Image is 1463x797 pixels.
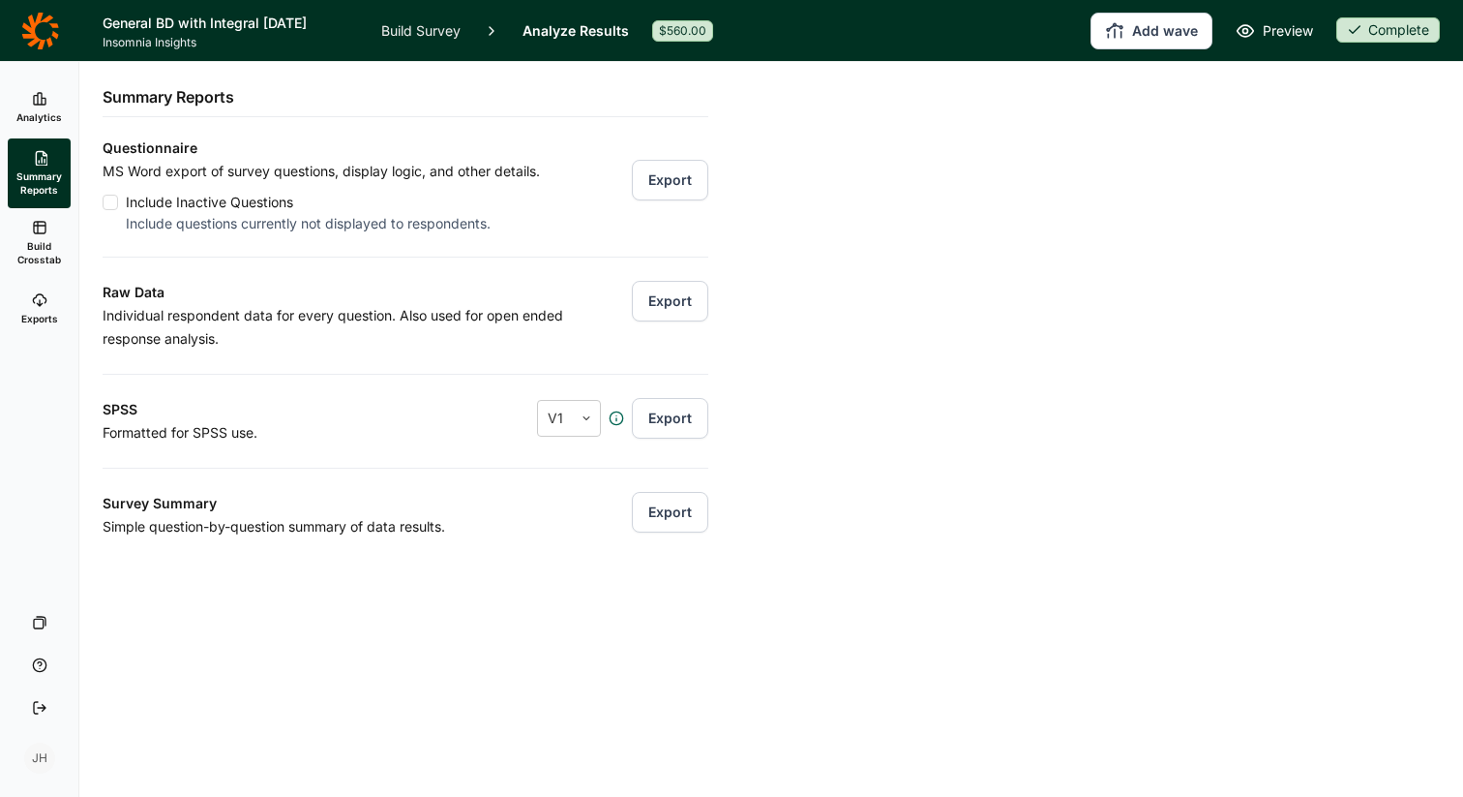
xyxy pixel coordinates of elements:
[1090,13,1212,49] button: Add wave
[103,281,565,304] h3: Raw Data
[8,77,71,138] a: Analytics
[103,85,234,108] h2: Summary Reports
[126,191,540,214] div: Include Inactive Questions
[103,137,708,160] h3: Questionnaire
[103,398,433,421] h3: SPSS
[652,20,713,42] div: $560.00
[632,492,708,533] button: Export
[103,160,540,183] p: MS Word export of survey questions, display logic, and other details.
[103,304,565,351] p: Individual respondent data for every question. Also used for open ended response analysis.
[1336,17,1440,45] button: Complete
[103,492,588,515] h3: Survey Summary
[126,214,540,233] div: Include questions currently not displayed to respondents.
[8,138,71,208] a: Summary Reports
[632,398,708,439] button: Export
[15,169,63,197] span: Summary Reports
[8,208,71,278] a: Build Crosstab
[16,110,62,124] span: Analytics
[1336,17,1440,43] div: Complete
[632,160,708,200] button: Export
[24,743,55,774] div: JH
[103,12,358,35] h1: General BD with Integral [DATE]
[1263,19,1313,43] span: Preview
[1236,19,1313,43] a: Preview
[15,239,63,266] span: Build Crosstab
[103,515,588,538] p: Simple question-by-question summary of data results.
[103,421,433,444] p: Formatted for SPSS use.
[632,281,708,322] button: Export
[21,312,58,325] span: Exports
[8,278,71,340] a: Exports
[103,35,358,50] span: Insomnia Insights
